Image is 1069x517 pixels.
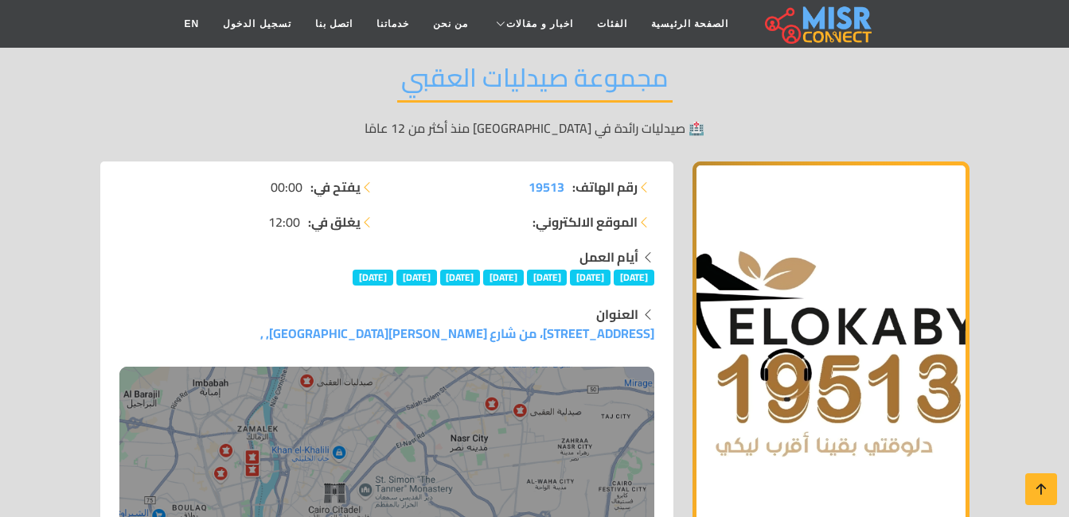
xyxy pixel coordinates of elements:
[533,212,638,231] strong: الموقع الالكتروني:
[173,9,212,39] a: EN
[353,270,393,286] span: [DATE]
[310,177,361,196] strong: يفتح في:
[572,177,638,196] strong: رقم الهاتف:
[271,177,302,196] span: 00:00
[614,270,654,286] span: [DATE]
[440,270,481,286] span: [DATE]
[303,9,365,39] a: اتصل بنا
[268,212,300,231] span: 12:00
[396,270,437,286] span: [DATE]
[365,9,421,39] a: خدماتنا
[570,270,611,286] span: [DATE]
[421,9,480,39] a: من نحن
[579,245,638,269] strong: أيام العمل
[639,9,740,39] a: الصفحة الرئيسية
[596,302,638,326] strong: العنوان
[483,270,524,286] span: [DATE]
[480,9,585,39] a: اخبار و مقالات
[529,175,564,199] span: 19513
[506,17,573,31] span: اخبار و مقالات
[585,9,639,39] a: الفئات
[100,119,970,138] p: 🏥 صيدليات رائدة في [GEOGRAPHIC_DATA] منذ أكثر من 12 عامًا
[529,177,564,196] a: 19513
[765,4,872,44] img: main.misr_connect
[211,9,302,39] a: تسجيل الدخول
[527,270,568,286] span: [DATE]
[308,212,361,231] strong: يغلق في:
[397,62,673,103] h2: مجموعة صيدليات العقبي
